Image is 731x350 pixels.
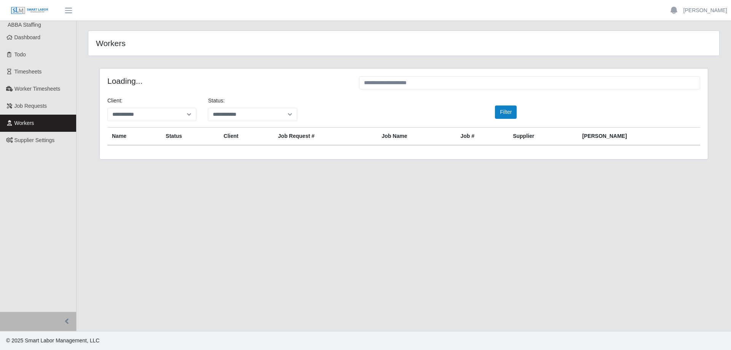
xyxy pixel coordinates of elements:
h4: Loading... [107,76,348,86]
th: [PERSON_NAME] [578,128,700,145]
th: Job Request # [273,128,377,145]
span: ABBA Staffing [8,22,41,28]
span: Worker Timesheets [14,86,60,92]
span: Job Requests [14,103,47,109]
span: Workers [14,120,34,126]
th: Client [219,128,273,145]
span: Supplier Settings [14,137,55,143]
span: © 2025 Smart Labor Management, LLC [6,337,99,344]
span: Todo [14,51,26,58]
img: SLM Logo [11,6,49,15]
button: Filter [495,105,517,119]
th: Name [107,128,161,145]
th: Job Name [377,128,456,145]
a: [PERSON_NAME] [683,6,727,14]
th: Job # [456,128,508,145]
span: Timesheets [14,69,42,75]
th: Status [161,128,219,145]
label: Client: [107,97,123,105]
th: Supplier [508,128,578,145]
span: Dashboard [14,34,41,40]
h4: Workers [96,38,346,48]
label: Status: [208,97,225,105]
